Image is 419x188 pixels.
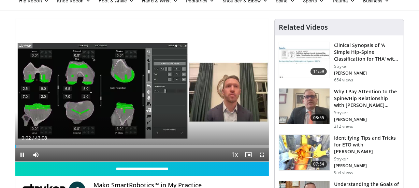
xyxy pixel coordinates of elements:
h3: Why I Pay Attention to the Spine/Hip Relationship with [PERSON_NAME]… [334,88,400,109]
span: 0:02 [21,135,31,141]
button: Playback Rate [228,148,242,161]
a: 08:55 Why I Pay Attention to the Spine/Hip Relationship with [PERSON_NAME]… Stryker [PERSON_NAME]... [279,88,400,129]
a: 11:59 Clinical Synopsis of 'A Simple Hip-Spine Classification for THA' wit… Stryker [PERSON_NAME]... [279,42,400,83]
p: [PERSON_NAME] [334,117,400,122]
video-js: Video Player [15,19,269,162]
p: 654 views [334,77,353,83]
button: Fullscreen [255,148,269,161]
p: 212 views [334,124,353,129]
p: Stryker [334,110,400,115]
p: Stryker [334,64,400,69]
button: Enable picture-in-picture mode [242,148,255,161]
span: 07:54 [310,161,327,168]
div: Progress Bar [15,145,269,148]
span: 43:08 [35,135,47,141]
span: 08:55 [310,114,327,121]
img: 9beee89c-a115-4eed-9c82-4f7010f3a24b.150x105_q85_crop-smart_upscale.jpg [279,135,330,170]
p: Stryker [334,156,400,162]
h3: Identifying Tips and Tricks for ETO with [PERSON_NAME] [334,135,400,155]
p: 954 views [334,170,353,175]
p: [PERSON_NAME] [334,163,400,169]
a: 07:54 Identifying Tips and Tricks for ETO with [PERSON_NAME] Stryker [PERSON_NAME] 954 views [279,135,400,175]
button: Mute [29,148,43,161]
img: 00fead53-50f5-4006-bf92-6ec7e9172365.150x105_q85_crop-smart_upscale.jpg [279,89,330,124]
span: 11:59 [310,68,327,75]
span: / [32,135,34,141]
button: Pause [15,148,29,161]
p: [PERSON_NAME] [334,70,400,76]
h3: Clinical Synopsis of 'A Simple Hip-Spine Classification for THA' wit… [334,42,400,62]
h4: Related Videos [279,23,328,31]
img: 4f8340e7-9bb9-4abb-b960-1ac50a60f944.150x105_q85_crop-smart_upscale.jpg [279,42,330,78]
